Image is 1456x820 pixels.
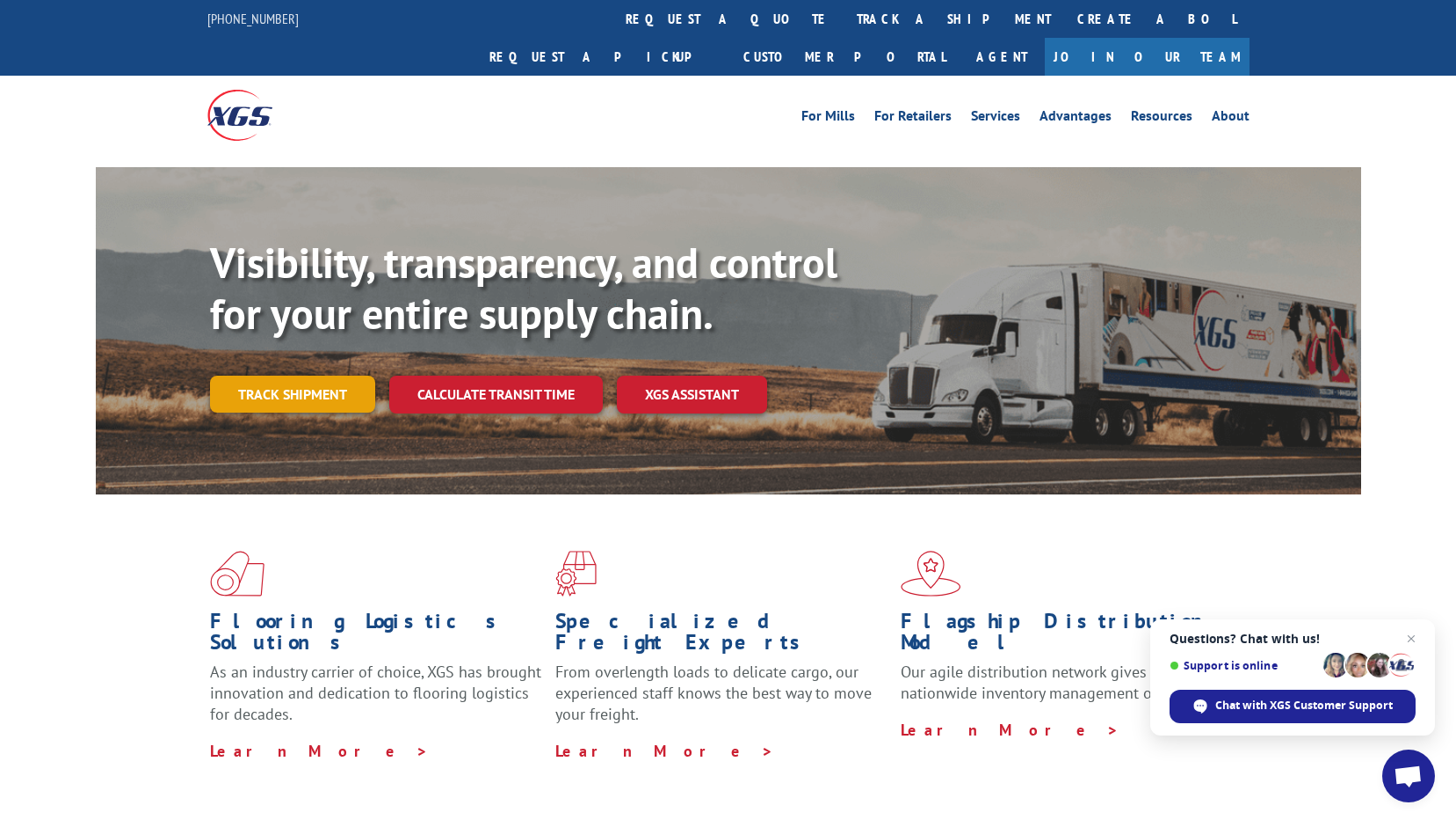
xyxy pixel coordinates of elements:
img: xgs-icon-flagship-distribution-model-red [901,551,961,597]
b: Visibility, transparency, and control for your entire supply chain. [210,235,837,340]
a: Calculate transit time [389,376,603,414]
div: Chat with XGS Customer Support [1170,690,1416,723]
a: Services [971,109,1020,128]
a: XGS ASSISTANT [617,376,767,414]
a: Resources [1131,109,1192,128]
span: Close chat [1401,628,1422,649]
span: Questions? Chat with us! [1170,632,1416,646]
a: Learn More > [555,741,774,761]
p: From overlength loads to delicate cargo, our experienced staff knows the best way to move your fr... [555,662,887,740]
h1: Flooring Logistics Solutions [210,611,542,662]
a: Advantages [1039,109,1112,128]
a: Track shipment [210,376,375,413]
span: As an industry carrier of choice, XGS has brought innovation and dedication to flooring logistics... [210,662,541,724]
img: xgs-icon-total-supply-chain-intelligence-red [210,551,264,597]
a: For Mills [801,109,855,128]
h1: Flagship Distribution Model [901,611,1233,662]
div: Open chat [1382,750,1435,802]
h1: Specialized Freight Experts [555,611,887,662]
a: Customer Portal [730,38,959,76]
img: xgs-icon-focused-on-flooring-red [555,551,597,597]
a: Learn More > [901,720,1119,740]
a: Agent [959,38,1045,76]
span: Chat with XGS Customer Support [1215,698,1393,714]
a: Join Our Team [1045,38,1250,76]
a: About [1212,109,1250,128]
a: For Retailers [874,109,952,128]
a: Learn More > [210,741,429,761]
a: Request a pickup [476,38,730,76]
span: Support is online [1170,659,1317,672]
a: [PHONE_NUMBER] [207,10,299,27]
span: Our agile distribution network gives you nationwide inventory management on demand. [901,662,1224,703]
